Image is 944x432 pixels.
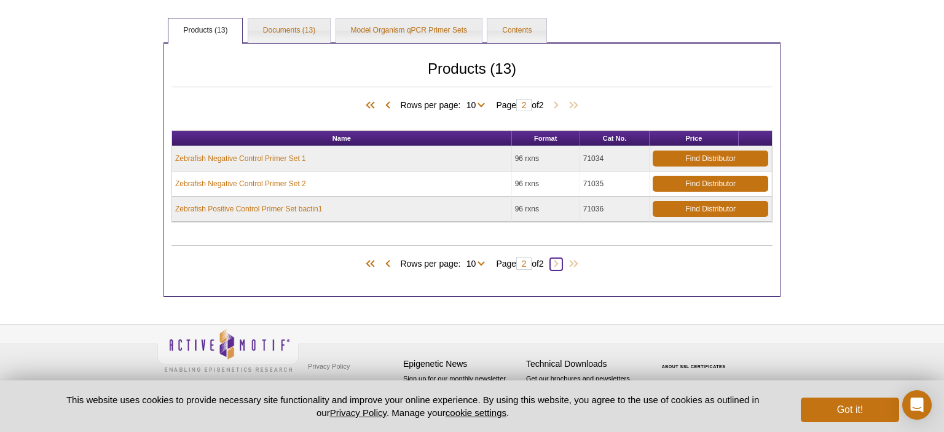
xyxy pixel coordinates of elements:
[902,390,932,420] div: Open Intercom Messenger
[487,18,546,43] a: Contents
[45,393,781,419] p: This website uses cookies to provide necessary site functionality and improve your online experie...
[175,178,306,189] a: Zebrafish Negative Control Primer Set 2
[175,153,306,164] a: Zebrafish Negative Control Primer Set 1
[157,325,299,375] img: Active Motif,
[539,100,544,110] span: 2
[363,100,382,112] span: First Page
[801,398,899,422] button: Got it!
[653,176,768,192] a: Find Distributor
[490,99,549,111] span: Page of
[653,201,768,217] a: Find Distributor
[175,203,322,214] a: Zebrafish Positive Control Primer Set bactin1
[382,258,394,270] span: Previous Page
[512,131,580,146] th: Format
[446,407,506,418] button: cookie settings
[490,257,549,270] span: Page of
[400,257,490,269] span: Rows per page:
[171,63,773,87] h2: Products (13)
[248,18,330,43] a: Documents (13)
[400,98,490,111] span: Rows per page:
[580,171,650,197] td: 71035
[580,197,650,222] td: 71036
[550,100,562,112] span: Next Page
[662,364,726,369] a: ABOUT SSL CERTIFICATES
[653,151,768,167] a: Find Distributor
[382,100,394,112] span: Previous Page
[330,407,387,418] a: Privacy Policy
[562,258,581,270] span: Last Page
[526,374,643,405] p: Get our brochures and newsletters, or request them by mail.
[305,375,369,394] a: Terms & Conditions
[512,146,580,171] td: 96 rxns
[171,245,773,246] h2: Products (13)
[649,347,741,374] table: Click to Verify - This site chose Symantec SSL for secure e-commerce and confidential communicati...
[305,357,353,375] a: Privacy Policy
[363,258,382,270] span: First Page
[650,131,738,146] th: Price
[336,18,482,43] a: Model Organism qPCR Primer Sets
[539,259,544,269] span: 2
[403,359,520,369] h4: Epigenetic News
[512,171,580,197] td: 96 rxns
[580,131,650,146] th: Cat No.
[550,258,562,270] span: Next Page
[403,374,520,415] p: Sign up for our monthly newsletter highlighting recent publications in the field of epigenetics.
[562,100,581,112] span: Last Page
[512,197,580,222] td: 96 rxns
[172,131,512,146] th: Name
[580,146,650,171] td: 71034
[168,18,242,43] a: Products (13)
[526,359,643,369] h4: Technical Downloads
